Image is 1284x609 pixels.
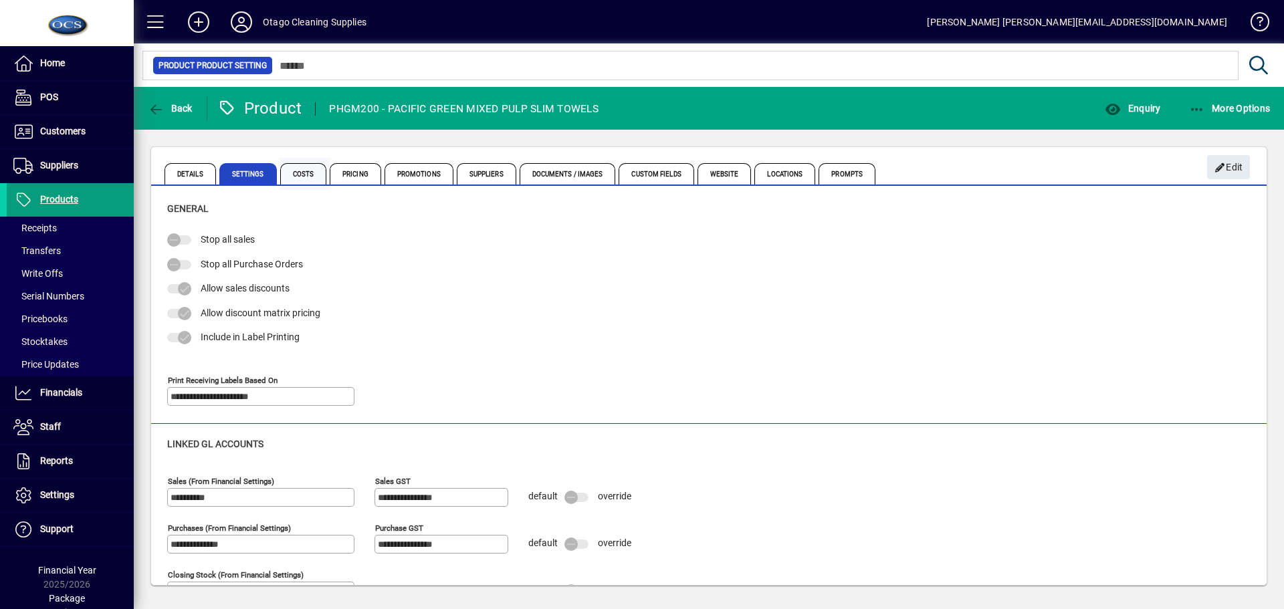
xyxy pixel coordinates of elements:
a: Suppliers [7,149,134,182]
button: Add [177,10,220,34]
span: Stocktakes [13,336,68,347]
span: Stop all Purchase Orders [201,259,303,269]
mat-label: Sales (from financial settings) [168,476,274,485]
a: Serial Numbers [7,285,134,308]
button: Edit [1207,155,1250,179]
span: Locations [754,163,815,185]
span: Pricebooks [13,314,68,324]
span: Product Product Setting [158,59,267,72]
mat-label: Purchases (from financial settings) [168,523,291,532]
span: Pricing [330,163,381,185]
a: Stocktakes [7,330,134,353]
span: override [598,491,631,501]
div: Product [217,98,302,119]
span: Settings [219,163,277,185]
a: Home [7,47,134,80]
span: Home [40,57,65,68]
div: [PERSON_NAME] [PERSON_NAME][EMAIL_ADDRESS][DOMAIN_NAME] [927,11,1227,33]
div: Otago Cleaning Supplies [263,11,366,33]
span: default [528,584,558,595]
a: Pricebooks [7,308,134,330]
span: default [528,537,558,548]
app-page-header-button: Back [134,96,207,120]
span: Details [165,163,216,185]
a: Transfers [7,239,134,262]
a: Reports [7,445,134,478]
span: POS [40,92,58,102]
span: Costs [280,163,327,185]
span: Price Updates [13,359,79,370]
span: override [598,537,631,548]
span: Transfers [13,245,61,256]
span: Linked GL accounts [167,439,263,449]
button: Back [144,96,196,120]
span: Promotions [385,163,453,185]
mat-label: Sales GST [375,476,411,485]
span: Back [148,103,193,114]
span: Receipts [13,223,57,233]
a: Customers [7,115,134,148]
span: Prompts [819,163,875,185]
span: Include in Label Printing [201,332,300,342]
a: Settings [7,479,134,512]
a: Knowledge Base [1241,3,1267,46]
a: Price Updates [7,353,134,376]
span: Suppliers [457,163,516,185]
span: Package [49,593,85,604]
span: Serial Numbers [13,291,84,301]
button: Enquiry [1101,96,1164,120]
span: Support [40,523,74,534]
span: Financials [40,387,82,398]
mat-label: Print Receiving Labels Based On [168,375,278,384]
button: More Options [1186,96,1274,120]
span: Website [698,163,752,185]
a: Support [7,513,134,546]
mat-label: Closing stock (from financial settings) [168,570,304,579]
span: override [598,584,631,595]
span: Write Offs [13,268,63,279]
span: More Options [1189,103,1271,114]
span: Allow sales discounts [201,283,290,293]
span: Documents / Images [520,163,616,185]
a: Receipts [7,217,134,239]
mat-label: Purchase GST [375,523,423,532]
span: Allow discount matrix pricing [201,308,320,318]
a: Financials [7,376,134,410]
span: default [528,491,558,501]
span: Stop all sales [201,234,255,245]
a: Staff [7,410,134,444]
span: Products [40,194,78,205]
button: Profile [220,10,263,34]
span: Customers [40,126,86,136]
span: Edit [1214,156,1243,178]
span: Reports [40,455,73,466]
span: Enquiry [1105,103,1160,114]
a: POS [7,81,134,114]
div: PHGM200 - PACIFIC GREEN MIXED PULP SLIM TOWELS [329,98,599,120]
span: Suppliers [40,160,78,170]
a: Write Offs [7,262,134,285]
span: General [167,203,209,214]
span: Custom Fields [619,163,693,185]
span: Settings [40,489,74,500]
span: Financial Year [38,565,96,576]
span: Staff [40,421,61,432]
